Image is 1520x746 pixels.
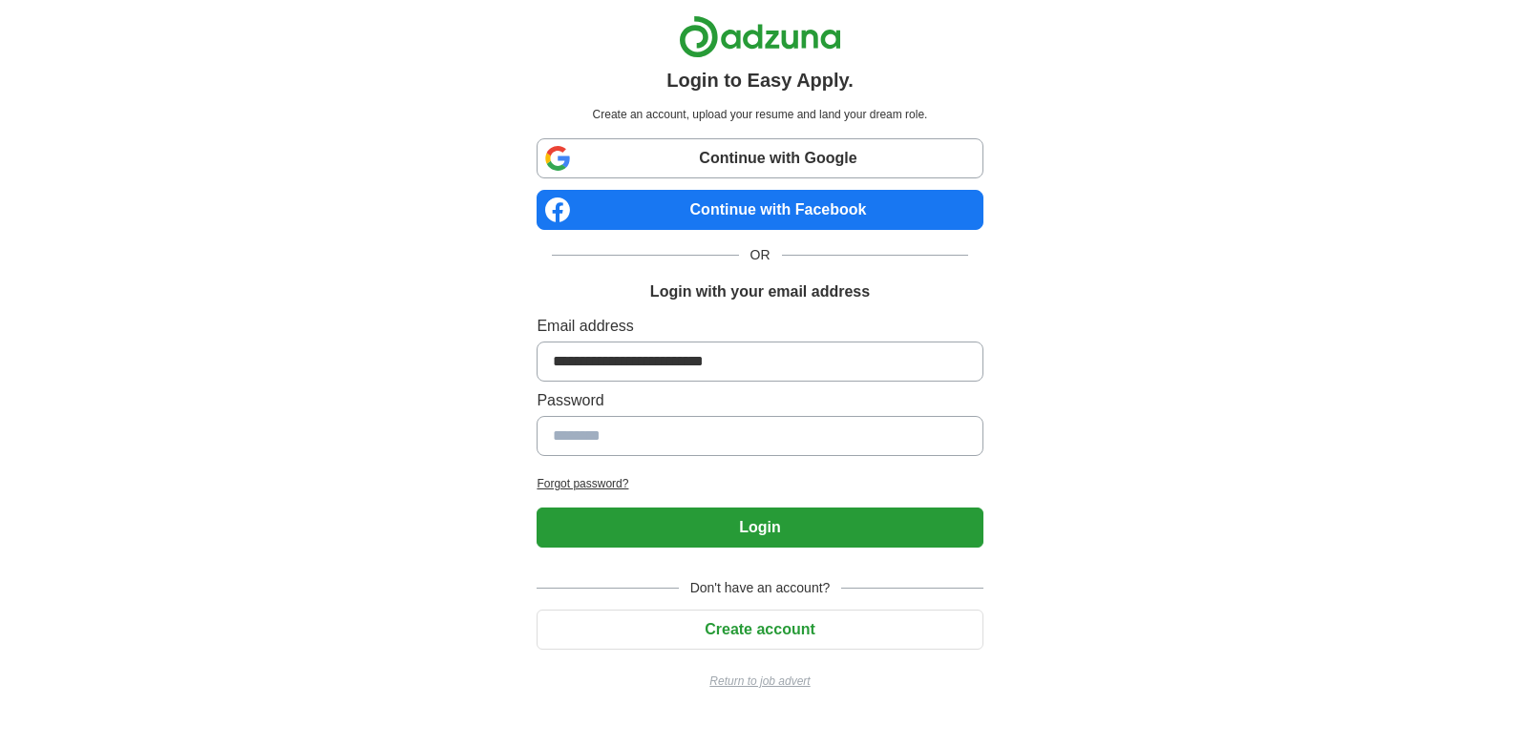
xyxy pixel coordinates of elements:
[537,138,982,178] a: Continue with Google
[537,190,982,230] a: Continue with Facebook
[537,610,982,650] button: Create account
[540,106,979,123] p: Create an account, upload your resume and land your dream role.
[537,475,982,492] a: Forgot password?
[679,578,842,598] span: Don't have an account?
[679,15,841,58] img: Adzuna logo
[537,315,982,338] label: Email address
[537,621,982,637] a: Create account
[650,280,870,303] h1: Login with your email address
[739,245,782,265] span: OR
[666,66,854,94] h1: Login to Easy Apply.
[537,389,982,412] label: Password
[537,673,982,690] a: Return to job advert
[537,508,982,548] button: Login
